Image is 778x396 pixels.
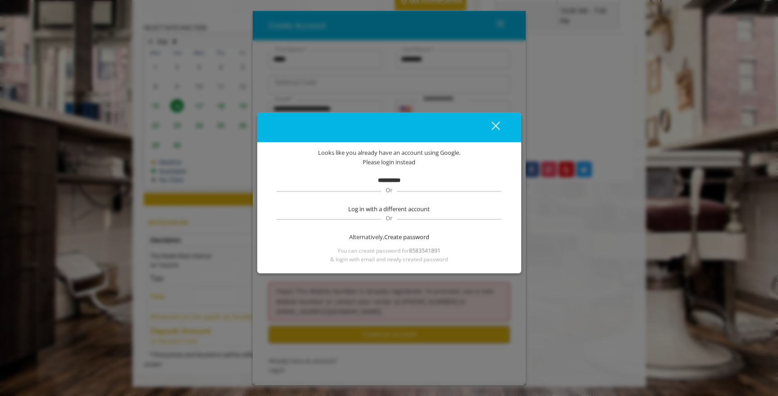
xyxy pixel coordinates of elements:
[318,148,460,157] span: Looks like you already have an account using Google.
[384,232,429,242] span: Create password
[337,246,441,255] span: You can create password for
[475,118,505,137] button: close dialog
[409,247,441,254] b: 8583541891
[330,255,448,263] span: & login with email and newly created password
[481,120,499,134] div: close dialog
[363,157,415,167] span: Please login instead
[381,214,397,222] span: Or
[348,204,430,213] span: Log in with a different account
[381,185,397,193] span: Or
[275,232,503,242] div: Alternatively,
